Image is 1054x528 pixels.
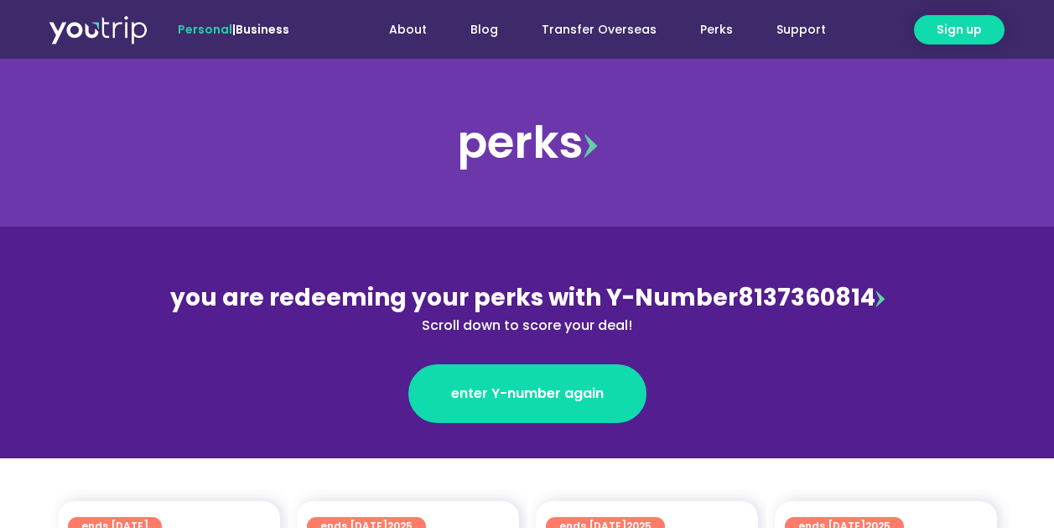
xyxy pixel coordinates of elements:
[236,21,289,38] a: Business
[451,384,604,404] span: enter Y-number again
[164,280,891,336] div: 8137360814
[164,316,891,336] div: Scroll down to score your deal!
[914,15,1005,44] a: Sign up
[367,14,449,45] a: About
[335,14,848,45] nav: Menu
[520,14,678,45] a: Transfer Overseas
[449,14,520,45] a: Blog
[170,281,738,314] span: you are redeeming your perks with Y-Number
[678,14,755,45] a: Perks
[178,21,289,38] span: |
[937,21,982,39] span: Sign up
[755,14,848,45] a: Support
[408,364,646,423] a: enter Y-number again
[178,21,232,38] span: Personal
